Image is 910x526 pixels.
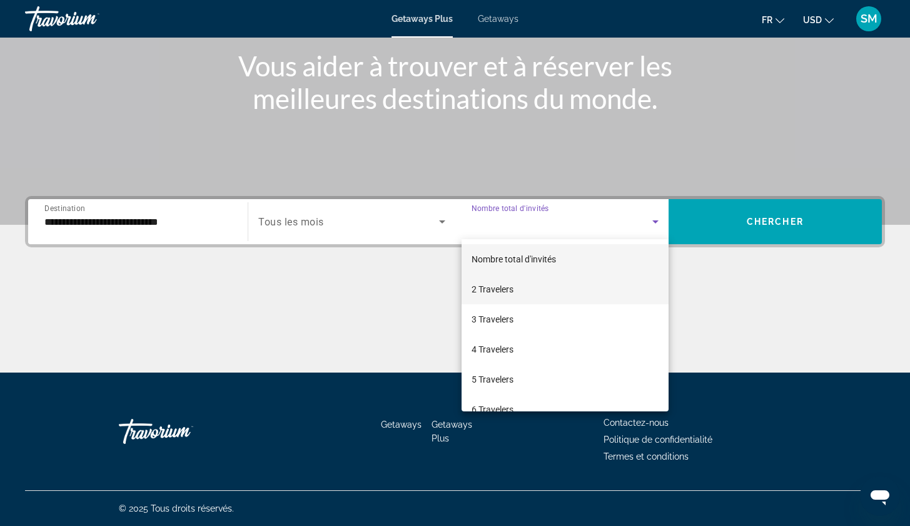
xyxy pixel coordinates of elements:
[472,342,513,357] span: 4 Travelers
[472,282,513,297] span: 2 Travelers
[472,402,513,417] span: 6 Travelers
[472,312,513,327] span: 3 Travelers
[860,476,900,516] iframe: Bouton de lancement de la fenêtre de messagerie
[472,254,556,264] span: Nombre total d'invités
[472,372,513,387] span: 5 Travelers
